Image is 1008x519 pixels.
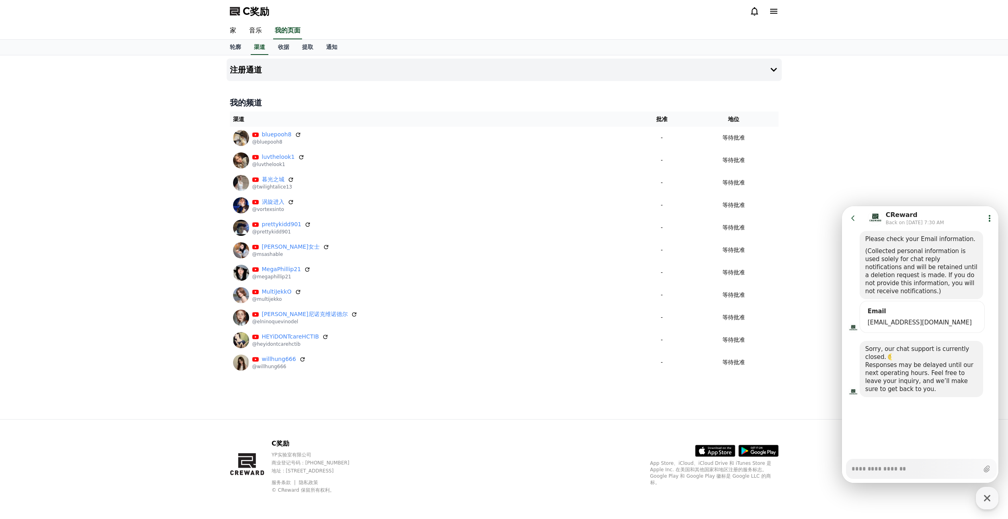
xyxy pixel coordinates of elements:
[230,44,241,50] font: 轮廓
[227,59,782,81] button: 注册通道
[262,153,295,161] a: luvthelook1
[722,337,745,343] font: 等待批准
[272,452,311,458] font: YP实验室有限公司
[722,134,745,141] font: 等待批准
[661,202,663,208] font: -
[262,355,296,363] a: willhung666
[262,310,348,318] a: [PERSON_NAME]尼诺克维诺德尔
[661,247,663,253] font: -
[650,460,772,485] font: App Store、iCloud、iCloud Drive 和 iTunes Store 是 Apple Inc. 在美国和其他国家和地区注册的服务标志。Google Play 和 Google...
[661,224,663,231] font: -
[661,359,663,365] font: -
[252,251,283,257] font: @msashable
[252,274,292,280] font: @megaphillip21
[661,337,663,343] font: -
[722,202,745,208] font: 等待批准
[252,319,298,324] font: @elninoquevinodel
[272,460,349,466] font: 商业登记号码：[PHONE_NUMBER]
[249,26,262,34] font: 音乐
[233,242,249,258] img: 阿什布尔女士
[262,221,302,227] font: prettykidd901
[262,332,319,341] a: HEYiDONTcareHCTIB
[722,157,745,163] font: 等待批准
[262,176,284,182] font: 暮光之城
[233,220,249,236] img: prettykidd901
[722,359,745,365] font: 等待批准
[262,243,320,250] font: [PERSON_NAME]女士
[262,265,301,274] a: MegaPhillip21
[299,480,318,485] a: 隐私政策
[661,314,663,320] font: -
[722,247,745,253] font: 等待批准
[233,197,249,213] img: 涡旋进入
[252,162,285,167] font: @luvthelook1
[233,355,249,371] img: willhung666
[233,310,249,326] img: 埃尔尼诺克维诺德尔
[262,243,320,251] a: [PERSON_NAME]女士
[251,40,268,55] a: 渠道
[233,265,249,281] img: MegaPhillip21
[252,207,284,212] font: @vortexsinto
[262,154,295,160] font: luvthelook1
[728,116,739,122] font: 地位
[278,44,289,50] font: 收据
[262,199,284,205] font: 涡旋进入
[661,292,663,298] font: -
[272,40,296,55] a: 收据
[233,130,249,146] img: bluepooh8
[326,44,337,50] font: 通知
[296,40,320,55] a: 提取
[262,175,284,184] a: 暮光之城
[661,157,663,163] font: -
[262,288,292,295] font: MultiJekkO
[722,224,745,231] font: 等待批准
[722,269,745,276] font: 等待批准
[722,292,745,298] font: 等待批准
[842,206,998,483] iframe: Channel chat
[230,65,262,75] font: 注册通道
[272,440,289,447] font: C奖励
[275,26,300,34] font: 我的页面
[320,40,344,55] a: 通知
[252,139,282,145] font: @bluepooh8
[233,175,249,191] img: 暮光之城
[223,40,247,55] a: 轮廓
[254,44,265,50] font: 渠道
[661,269,663,276] font: -
[262,288,292,296] a: MultiJekkO
[272,487,335,493] font: © CReward 保留所有权利。
[262,266,301,272] font: MegaPhillip21
[262,130,292,139] a: bluepooh8
[243,22,268,39] a: 音乐
[252,184,292,190] font: @twilightalice13
[656,116,667,122] font: 批准
[661,134,663,141] font: -
[252,229,291,235] font: @prettykidd901
[262,311,348,317] font: [PERSON_NAME]尼诺克维诺德尔
[273,22,302,39] a: 我的页面
[233,152,249,168] img: luvthelook1
[252,364,286,369] font: @willhung666
[223,22,243,39] a: 家
[272,480,297,485] a: 服务条款
[722,314,745,320] font: 等待批准
[722,179,745,186] font: 等待批准
[252,341,301,347] font: @heyidontcarehctib
[233,287,249,303] img: MultiJekkO
[252,296,282,302] font: @multijekko
[233,332,249,348] img: HEYiDONTcareHCTIB
[243,6,269,17] font: C奖励
[230,26,236,34] font: 家
[262,220,302,229] a: prettykidd901
[262,131,292,138] font: bluepooh8
[262,356,296,362] font: willhung666
[262,198,284,206] a: 涡旋进入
